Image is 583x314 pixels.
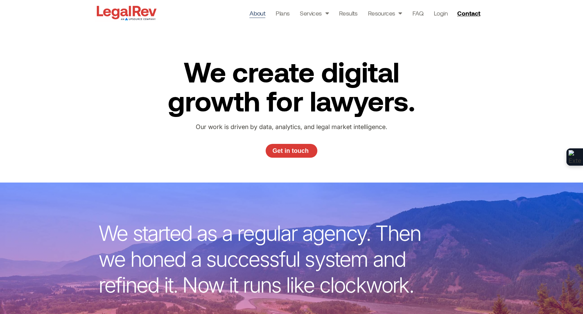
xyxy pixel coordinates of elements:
[154,57,429,115] h2: We create digital growth for lawyers.
[276,8,289,18] a: Plans
[273,148,309,154] span: Get in touch
[300,8,329,18] a: Services
[249,8,265,18] a: About
[454,8,485,19] a: Contact
[457,10,480,16] span: Contact
[434,8,448,18] a: Login
[412,8,423,18] a: FAQ
[339,8,358,18] a: Results
[249,8,448,18] nav: Menu
[266,144,317,158] a: Get in touch
[177,122,405,132] p: Our work is driven by data, analytics, and legal market intelligence.
[368,8,402,18] a: Resources
[99,220,433,298] p: We started as a regular agency. Then we honed a successful system and refined it. Now it runs lik...
[569,150,581,164] img: Extension Icon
